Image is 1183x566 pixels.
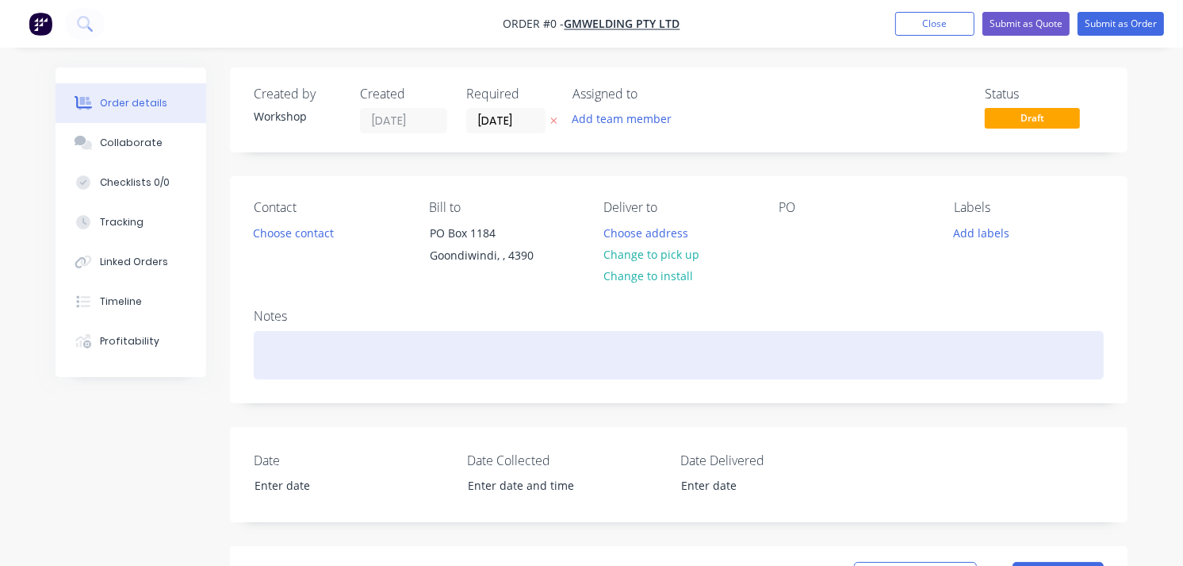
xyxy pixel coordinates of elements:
[100,215,144,229] div: Tracking
[56,123,206,163] button: Collaborate
[56,83,206,123] button: Order details
[985,87,1104,102] div: Status
[430,244,561,267] div: Goondiwindi, , 4390
[360,87,447,102] div: Created
[572,108,680,129] button: Add team member
[245,221,343,243] button: Choose contact
[503,17,565,32] span: Order #0 -
[100,295,142,309] div: Timeline
[985,108,1080,128] span: Draft
[945,221,1018,243] button: Add labels
[1078,12,1164,36] button: Submit as Order
[670,474,867,498] input: Enter date
[254,108,341,125] div: Workshop
[595,265,701,287] button: Change to install
[56,163,206,202] button: Checklists 0/0
[56,202,206,242] button: Tracking
[466,87,553,102] div: Required
[100,255,168,269] div: Linked Orders
[254,87,341,102] div: Created by
[604,200,754,215] div: Deliver to
[100,136,163,150] div: Collaborate
[56,242,206,282] button: Linked Orders
[254,451,452,470] label: Date
[29,12,52,36] img: Factory
[416,221,575,272] div: PO Box 1184Goondiwindi, , 4390
[254,200,404,215] div: Contact
[954,200,1104,215] div: Labels
[595,244,707,265] button: Change to pick up
[430,222,561,244] div: PO Box 1184
[100,334,159,348] div: Profitability
[429,200,579,215] div: Bill to
[254,309,1104,324] div: Notes
[56,282,206,322] button: Timeline
[564,108,680,129] button: Add team member
[56,322,206,361] button: Profitability
[457,474,654,498] input: Enter date and time
[572,87,731,102] div: Assigned to
[243,474,441,498] input: Enter date
[895,12,974,36] button: Close
[100,175,170,190] div: Checklists 0/0
[595,221,696,243] button: Choose address
[100,96,167,110] div: Order details
[467,451,665,470] label: Date Collected
[982,12,1070,36] button: Submit as Quote
[680,451,879,470] label: Date Delivered
[779,200,928,215] div: PO
[565,17,680,32] a: GMWelding Pty Ltd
